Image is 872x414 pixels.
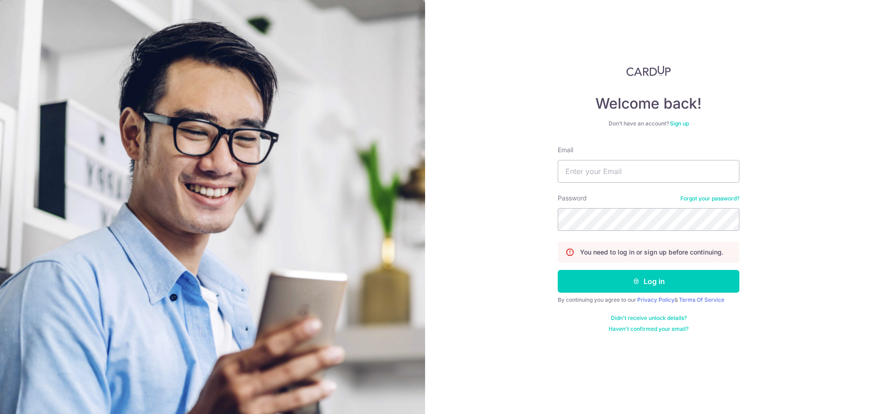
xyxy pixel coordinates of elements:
button: Log in [558,270,739,293]
div: Don’t have an account? [558,120,739,127]
a: Didn't receive unlock details? [611,314,687,322]
label: Email [558,145,573,155]
div: By continuing you agree to our & [558,296,739,304]
img: CardUp Logo [626,65,671,76]
a: Haven't confirmed your email? [609,325,689,333]
a: Privacy Policy [637,296,674,303]
h4: Welcome back! [558,95,739,113]
label: Password [558,194,587,203]
a: Terms Of Service [679,296,724,303]
input: Enter your Email [558,160,739,183]
a: Sign up [670,120,689,127]
p: You need to log in or sign up before continuing. [580,248,723,257]
a: Forgot your password? [680,195,739,202]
